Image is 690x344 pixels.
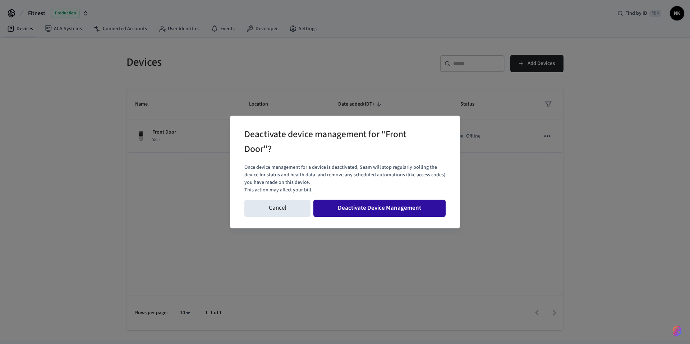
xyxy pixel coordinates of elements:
h2: Deactivate device management for "Front Door"? [244,124,425,161]
button: Deactivate Device Management [313,200,446,217]
p: Once device management for a device is deactivated, Seam will stop regularly polling the device f... [244,164,446,186]
button: Cancel [244,200,310,217]
img: SeamLogoGradient.69752ec5.svg [673,325,681,337]
p: This action may affect your bill. [244,186,446,194]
